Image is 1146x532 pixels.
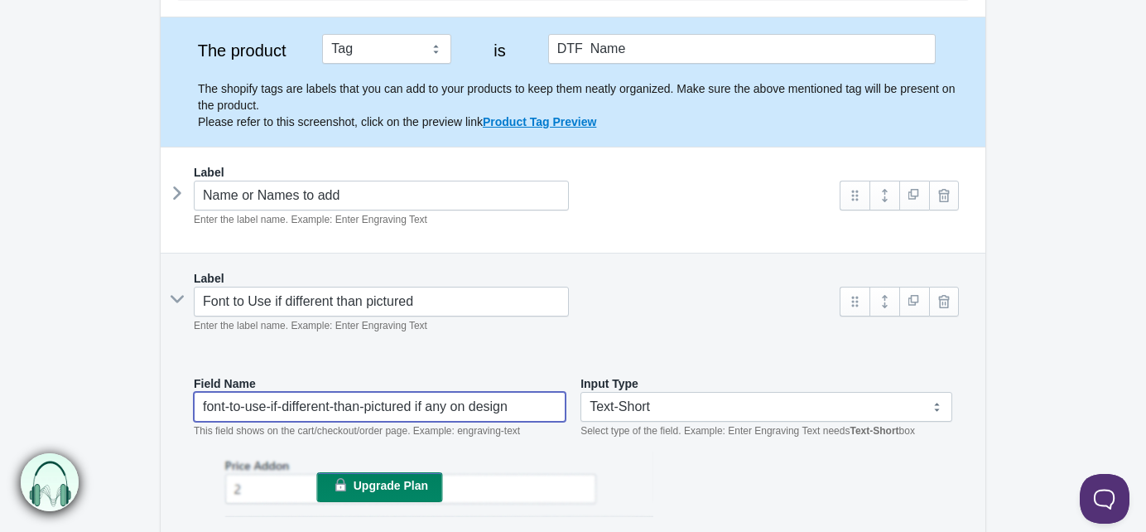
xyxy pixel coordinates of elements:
[194,425,520,437] em: This field shows on the cart/checkout/order page. Example: engraving-text
[580,425,915,437] em: Select type of the field. Example: Enter Engraving Text needs box
[468,42,532,59] label: is
[194,452,653,517] img: price-addon-blur.png
[194,270,224,287] label: Label
[483,115,596,128] a: Product Tag Preview
[354,479,428,492] span: Upgrade Plan
[194,164,224,181] label: Label
[194,214,427,225] em: Enter the label name. Example: Enter Engraving Text
[580,375,638,392] label: Input Type
[194,375,256,392] label: Field Name
[317,472,442,502] a: Upgrade Plan
[198,80,969,130] p: The shopify tags are labels that you can add to your products to keep them neatly organized. Make...
[177,42,306,59] label: The product
[850,425,898,437] b: Text-Short
[1080,474,1129,524] iframe: Toggle Customer Support
[22,454,79,512] img: bxm.png
[194,320,427,331] em: Enter the label name. Example: Enter Engraving Text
